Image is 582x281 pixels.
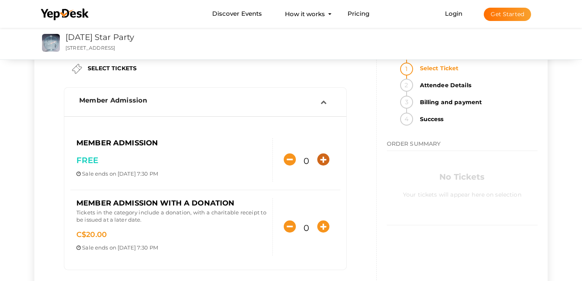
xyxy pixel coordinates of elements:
span: Member Admission [76,138,158,147]
a: Login [445,10,463,17]
span: Member Admission [79,96,147,104]
p: Tickets in the category include a donation, with a charitable receipt to be issued at a later date. [76,209,266,226]
label: SELECT TICKETS [88,64,137,72]
a: [DATE] Star Party [65,32,134,42]
strong: Select Ticket [415,62,538,75]
button: How it works [283,6,327,21]
span: Sale [82,244,94,251]
span: 20.00 [76,230,107,239]
b: No Tickets [439,172,485,182]
strong: Billing and payment [415,96,538,109]
a: Discover Events [212,6,262,21]
img: XZ6FGPWR_small.png [42,34,60,52]
img: ticket.png [72,64,82,74]
span: Member Admission with a donation [76,199,234,208]
strong: Attendee Details [415,79,538,92]
span: Sale [82,170,94,177]
p: ends on [DATE] 7:30 PM [76,170,266,178]
span: C$ [76,230,86,239]
label: Your tickets will appear here on selection [403,185,521,199]
p: ends on [DATE] 7:30 PM [76,244,266,252]
strong: Success [415,113,538,126]
span: ORDER SUMMARY [387,140,441,147]
a: Pricing [348,6,370,21]
button: Get Started [484,8,531,21]
a: Member Admission [68,101,342,109]
p: [STREET_ADDRESS] [65,44,356,51]
p: FREE [76,155,266,166]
